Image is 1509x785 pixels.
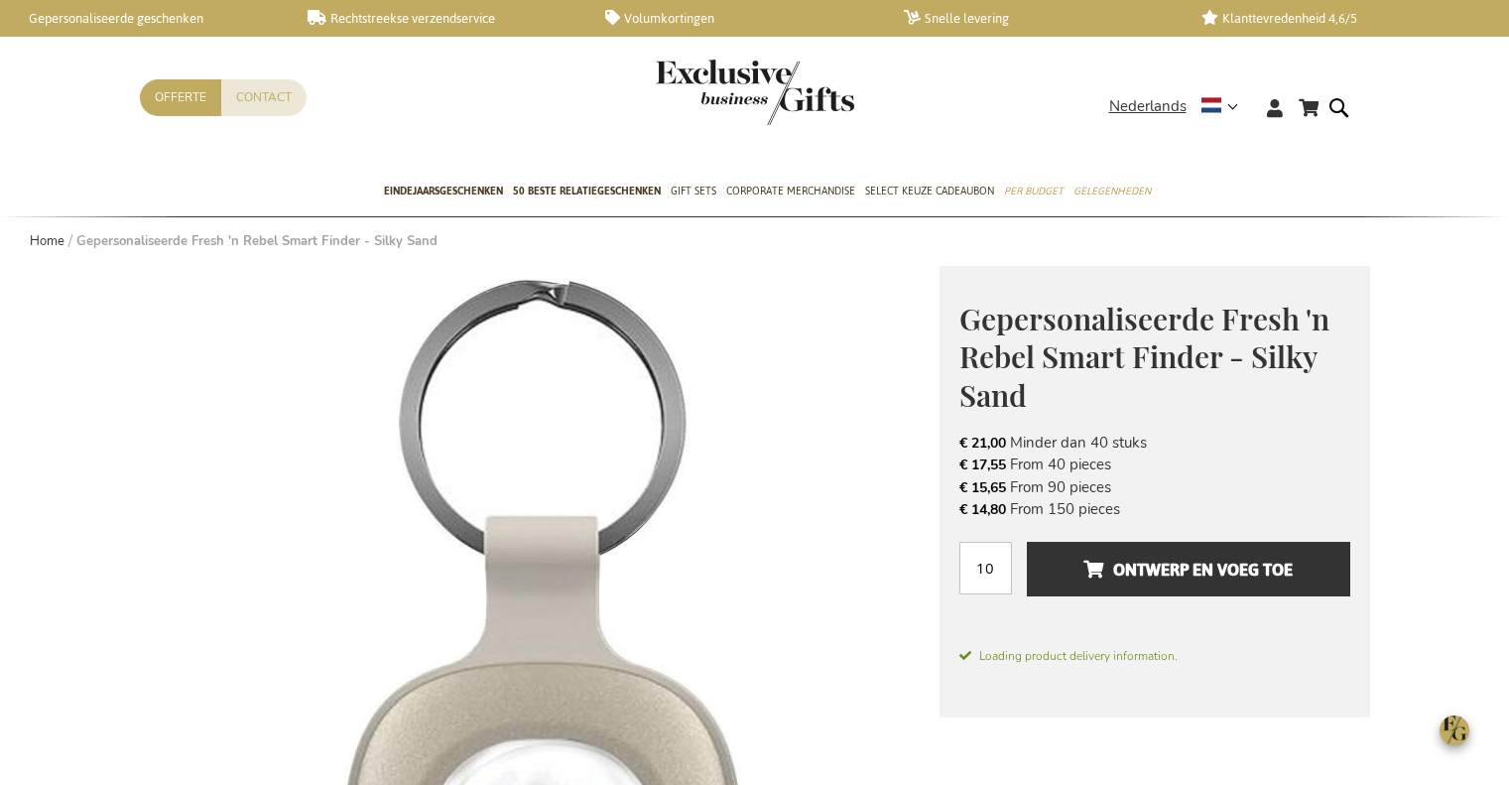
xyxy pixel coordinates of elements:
[605,10,871,27] a: Volumkortingen
[904,10,1170,27] a: Snelle levering
[959,476,1350,498] li: From 90 pieces
[10,10,276,27] a: Gepersonaliseerde geschenken
[959,500,1006,519] span: € 14,80
[959,454,1350,475] li: From 40 pieces
[1027,542,1349,596] button: Ontwerp en voeg toe
[959,299,1329,415] span: Gepersonaliseerde Fresh 'n Rebel Smart Finder - Silky Sand
[865,181,994,201] span: Select Keuze Cadeaubon
[1109,95,1187,118] span: Nederlands
[1201,10,1467,27] a: Klanttevredenheid 4,6/5
[76,232,438,250] strong: Gepersonaliseerde Fresh 'n Rebel Smart Finder - Silky Sand
[959,434,1006,453] span: € 21,00
[1004,181,1064,201] span: Per Budget
[959,542,1012,594] input: Aantal
[140,79,221,116] a: Offerte
[671,181,716,201] span: Gift Sets
[959,478,1006,497] span: € 15,65
[221,79,307,116] a: Contact
[959,432,1350,454] li: Minder dan 40 stuks
[656,60,755,125] a: store logo
[959,498,1350,520] li: From 150 pieces
[1073,181,1151,201] span: Gelegenheden
[656,60,854,125] img: Exclusive Business gifts logo
[30,232,64,250] a: Home
[1109,95,1251,118] div: Nederlands
[959,456,1006,474] span: € 17,55
[1083,554,1293,586] span: Ontwerp en voeg toe
[726,181,855,201] span: Corporate Merchandise
[959,647,1350,665] span: Loading product delivery information.
[384,181,503,201] span: Eindejaarsgeschenken
[308,10,573,27] a: Rechtstreekse verzendservice
[513,181,661,201] span: 50 beste relatiegeschenken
